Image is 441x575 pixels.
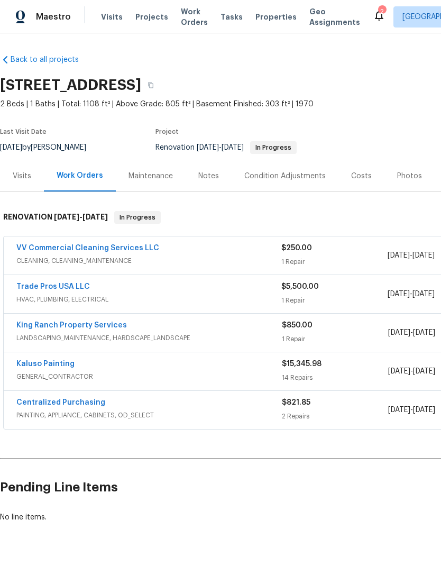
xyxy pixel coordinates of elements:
[16,322,127,329] a: King Ranch Property Services
[36,12,71,22] span: Maestro
[255,12,297,22] span: Properties
[413,329,435,336] span: [DATE]
[413,406,435,414] span: [DATE]
[181,6,208,28] span: Work Orders
[221,13,243,21] span: Tasks
[16,333,282,343] span: LANDSCAPING_MAINTENANCE, HARDSCAPE_LANDSCAPE
[197,144,244,151] span: -
[388,366,435,377] span: -
[282,372,388,383] div: 14 Repairs
[282,399,310,406] span: $821.85
[135,12,168,22] span: Projects
[54,213,79,221] span: [DATE]
[413,368,435,375] span: [DATE]
[128,171,173,181] div: Maintenance
[388,252,410,259] span: [DATE]
[222,144,244,151] span: [DATE]
[282,411,388,422] div: 2 Repairs
[16,244,159,252] a: VV Commercial Cleaning Services LLC
[3,211,108,224] h6: RENOVATION
[198,171,219,181] div: Notes
[351,171,372,181] div: Costs
[388,250,435,261] span: -
[281,295,387,306] div: 1 Repair
[101,12,123,22] span: Visits
[282,322,313,329] span: $850.00
[397,171,422,181] div: Photos
[309,6,360,28] span: Geo Assignments
[388,405,435,415] span: -
[197,144,219,151] span: [DATE]
[251,144,296,151] span: In Progress
[16,255,281,266] span: CLEANING, CLEANING_MAINTENANCE
[281,244,312,252] span: $250.00
[141,76,160,95] button: Copy Address
[155,129,179,135] span: Project
[388,289,435,299] span: -
[57,170,103,181] div: Work Orders
[16,410,282,421] span: PAINTING, APPLIANCE, CABINETS, OD_SELECT
[388,290,410,298] span: [DATE]
[378,6,385,17] div: 2
[281,283,319,290] span: $5,500.00
[54,213,108,221] span: -
[16,399,105,406] a: Centralized Purchasing
[388,406,410,414] span: [DATE]
[16,371,282,382] span: GENERAL_CONTRACTOR
[412,252,435,259] span: [DATE]
[282,360,321,368] span: $15,345.98
[282,334,388,344] div: 1 Repair
[16,360,75,368] a: Kaluso Painting
[388,329,410,336] span: [DATE]
[281,257,387,267] div: 1 Repair
[16,294,281,305] span: HVAC, PLUMBING, ELECTRICAL
[115,212,160,223] span: In Progress
[244,171,326,181] div: Condition Adjustments
[82,213,108,221] span: [DATE]
[13,171,31,181] div: Visits
[388,368,410,375] span: [DATE]
[155,144,297,151] span: Renovation
[412,290,435,298] span: [DATE]
[388,327,435,338] span: -
[16,283,90,290] a: Trade Pros USA LLC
